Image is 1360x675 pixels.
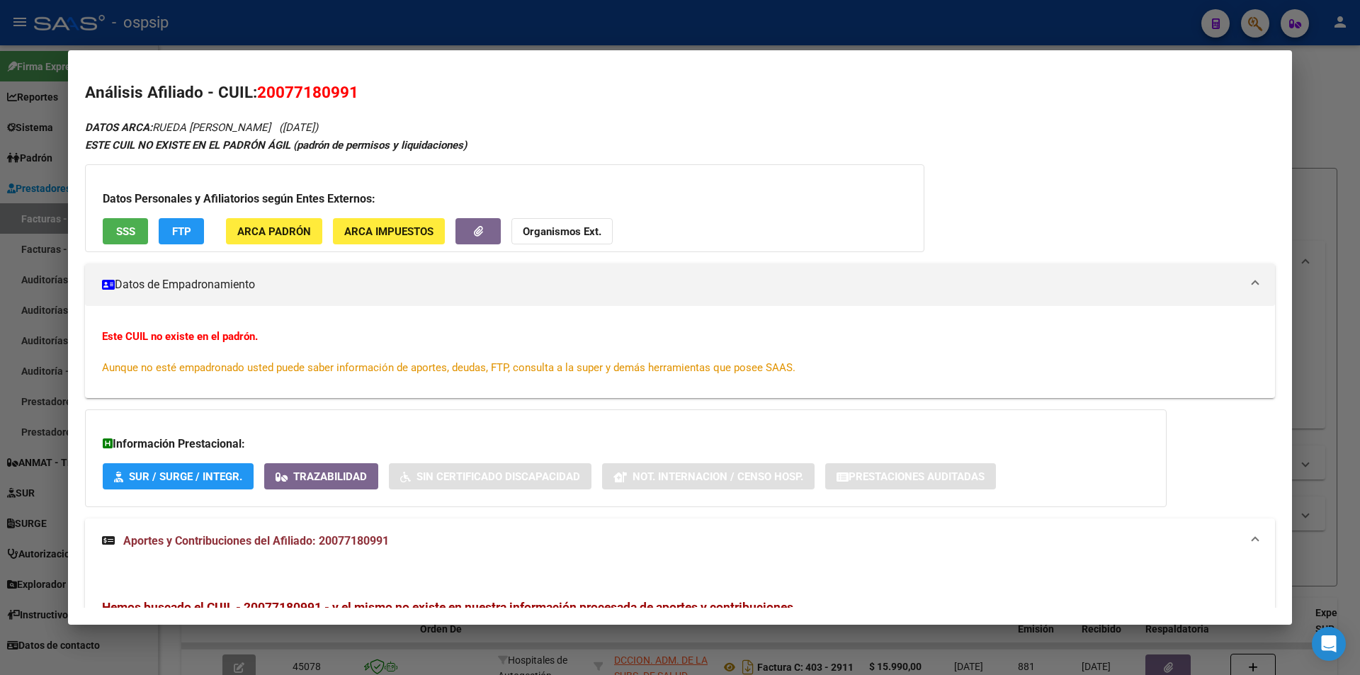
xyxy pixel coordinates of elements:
[279,121,318,134] span: ([DATE])
[85,81,1275,105] h2: Análisis Afiliado - CUIL:
[849,470,985,483] span: Prestaciones Auditadas
[85,139,467,152] strong: ESTE CUIL NO EXISTE EN EL PADRÓN ÁGIL (padrón de permisos y liquidaciones)
[333,218,445,244] button: ARCA Impuestos
[102,361,795,374] span: Aunque no esté empadronado usted puede saber información de aportes, deudas, FTP, consulta a la s...
[129,470,242,483] span: SUR / SURGE / INTEGR.
[85,121,152,134] strong: DATOS ARCA:
[103,191,907,208] h3: Datos Personales y Afiliatorios según Entes Externos:
[102,276,1241,293] mat-panel-title: Datos de Empadronamiento
[416,470,580,483] span: Sin Certificado Discapacidad
[103,463,254,489] button: SUR / SURGE / INTEGR.
[116,225,135,238] span: SSS
[1312,627,1346,661] div: Open Intercom Messenger
[172,225,191,238] span: FTP
[103,218,148,244] button: SSS
[226,218,322,244] button: ARCA Padrón
[344,225,433,238] span: ARCA Impuestos
[511,218,613,244] button: Organismos Ext.
[257,83,358,101] span: 20077180991
[102,600,793,614] span: Hemos buscado el CUIL - 20077180991 - y el mismo no existe en nuestra información procesada de ap...
[523,225,601,238] strong: Organismos Ext.
[102,330,258,343] strong: Este CUIL no existe en el padrón.
[389,463,591,489] button: Sin Certificado Discapacidad
[123,534,389,548] span: Aportes y Contribuciones del Afiliado: 20077180991
[825,463,996,489] button: Prestaciones Auditadas
[633,470,803,483] span: Not. Internacion / Censo Hosp.
[103,436,1149,453] h3: Información Prestacional:
[264,463,378,489] button: Trazabilidad
[85,263,1275,306] mat-expansion-panel-header: Datos de Empadronamiento
[85,518,1275,564] mat-expansion-panel-header: Aportes y Contribuciones del Afiliado: 20077180991
[293,470,367,483] span: Trazabilidad
[85,306,1275,398] div: Datos de Empadronamiento
[85,121,271,134] span: RUEDA [PERSON_NAME]
[159,218,204,244] button: FTP
[602,463,815,489] button: Not. Internacion / Censo Hosp.
[237,225,311,238] span: ARCA Padrón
